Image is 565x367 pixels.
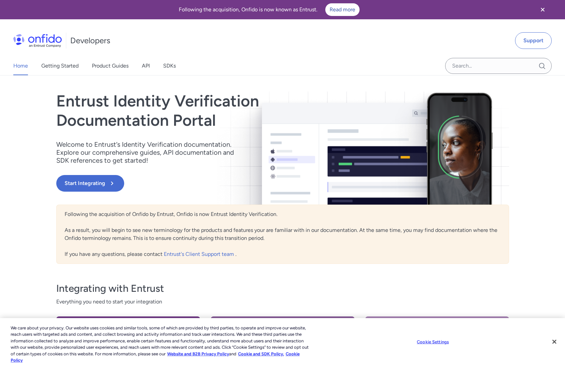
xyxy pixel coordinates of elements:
[445,58,552,74] input: Onfido search input field
[547,334,562,349] button: Close
[56,205,509,264] div: Following the acquisition of Onfido by Entrust, Onfido is now Entrust Identity Verification. As a...
[325,3,360,16] a: Read more
[167,351,229,356] a: More information about our cookie policy., opens in a new tab
[412,335,454,349] button: Cookie Settings
[41,57,79,75] a: Getting Started
[164,251,235,257] a: Entrust's Client Support team
[56,282,509,295] h3: Integrating with Entrust
[56,140,243,164] p: Welcome to Entrust’s Identity Verification documentation. Explore our comprehensive guides, API d...
[8,3,530,16] div: Following the acquisition, Onfido is now known as Entrust.
[56,175,373,192] a: Start Integrating
[56,175,124,192] button: Start Integrating
[56,298,509,306] span: Everything you need to start your integration
[530,1,555,18] button: Close banner
[163,57,176,75] a: SDKs
[92,57,129,75] a: Product Guides
[56,92,373,130] h1: Entrust Identity Verification Documentation Portal
[142,57,150,75] a: API
[70,35,110,46] h1: Developers
[515,32,552,49] a: Support
[13,34,62,47] img: Onfido Logo
[11,325,311,364] div: We care about your privacy. Our website uses cookies and similar tools, some of which are provide...
[238,351,284,356] a: Cookie and SDK Policy.
[13,57,28,75] a: Home
[539,6,547,14] svg: Close banner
